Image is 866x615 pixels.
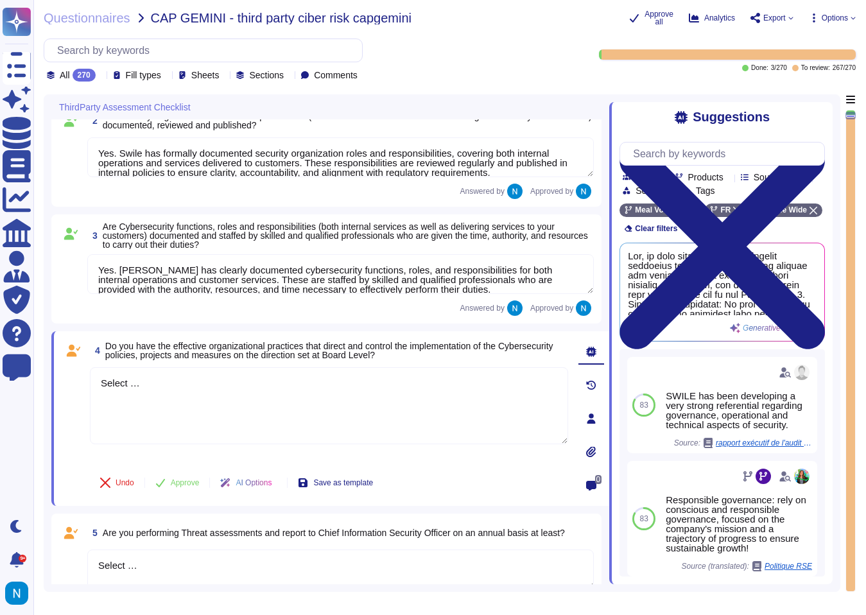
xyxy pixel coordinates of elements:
span: All [60,71,70,80]
span: Do you have the effective organizational practices that direct and control the implementation of ... [105,341,553,360]
span: Sheets [191,71,220,80]
span: Approve all [645,10,673,26]
span: 0 [595,475,602,484]
span: Source (translated): [682,561,812,571]
span: Analytics [704,14,735,22]
img: user [794,469,810,484]
span: Comments [314,71,358,80]
span: 3 [87,231,98,240]
span: Source: [674,438,812,448]
input: Search by keywords [627,143,824,165]
button: Analytics [689,13,735,23]
span: 83 [640,401,648,409]
button: Approve all [629,10,673,26]
button: Undo [90,470,144,496]
img: user [794,365,810,380]
span: Answered by [460,304,505,312]
span: rapport exécutif de l'audit OnePoint de Septembre 2022 [716,439,812,447]
span: Questionnaires [44,12,130,24]
span: Approved by [530,304,573,312]
span: Undo [116,479,134,487]
textarea: Select … [90,367,568,444]
span: 267 / 270 [833,65,856,71]
span: Save as template [313,479,373,487]
textarea: Yes. Swile has formally documented security organization roles and responsibilities, covering bot... [87,137,594,177]
span: 4 [90,346,100,355]
button: Approve [145,470,210,496]
span: 5 [87,528,98,537]
span: Approve [171,479,200,487]
span: Options [822,14,848,22]
span: Approved by [530,187,573,195]
span: Are Cybersecurity functions, roles and responsibilities (both internal services as well as delive... [103,221,588,250]
span: Politique RSE [765,562,812,570]
span: AI Options [236,479,272,487]
input: Search by keywords [51,39,362,62]
span: 3 / 270 [771,65,787,71]
span: ThirdParty Assessment Checklist [59,103,191,112]
img: user [507,184,523,199]
button: user [3,579,37,607]
span: 83 [640,515,648,523]
span: Export [763,14,786,22]
img: user [507,300,523,316]
span: Fill types [126,71,161,80]
span: Are Security Organisation roles and responsibilities (both internal services as well as deliverin... [103,111,592,130]
button: Save as template [288,470,383,496]
span: Are you performing Threat assessments and report to Chief Information Security Officer on an annu... [103,528,565,538]
span: Answered by [460,187,505,195]
div: 270 [73,69,96,82]
span: Sections [249,71,284,80]
span: To review: [801,65,830,71]
span: CAP GEMINI - third party ciber risk capgemini [151,12,411,24]
span: 2 [87,116,98,125]
div: 9+ [19,555,26,562]
div: SWILE has been developing a very strong referential regarding governance, operational and technic... [666,391,812,429]
textarea: Select … [87,550,594,589]
div: Responsible governance: rely on conscious and responsible governance, focused on the company's mi... [666,495,812,553]
img: user [5,582,28,605]
textarea: Yes. [PERSON_NAME] has clearly documented cybersecurity functions, roles, and responsibilities fo... [87,254,594,294]
img: user [576,184,591,199]
span: Done: [751,65,768,71]
img: user [576,300,591,316]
